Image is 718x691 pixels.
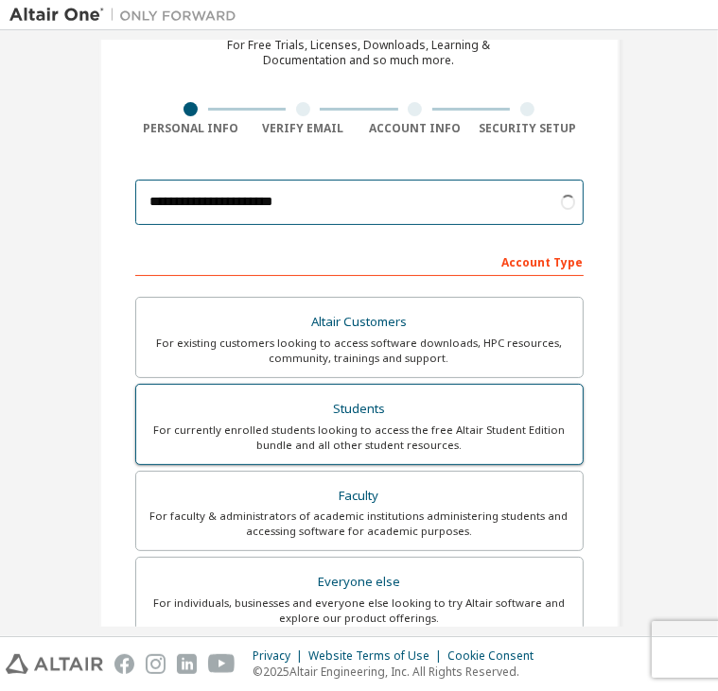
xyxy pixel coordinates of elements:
div: Personal Info [135,121,248,136]
img: facebook.svg [114,654,134,674]
div: Verify Email [247,121,359,136]
div: Faculty [148,483,571,510]
div: Website Terms of Use [308,648,447,664]
img: linkedin.svg [177,654,197,674]
div: For individuals, businesses and everyone else looking to try Altair software and explore our prod... [148,596,571,626]
div: Everyone else [148,569,571,596]
div: Security Setup [471,121,584,136]
div: Cookie Consent [447,648,545,664]
div: For currently enrolled students looking to access the free Altair Student Edition bundle and all ... [148,423,571,453]
div: For Free Trials, Licenses, Downloads, Learning & Documentation and so much more. [228,38,491,68]
div: For existing customers looking to access software downloads, HPC resources, community, trainings ... [148,336,571,366]
p: © 2025 Altair Engineering, Inc. All Rights Reserved. [253,664,545,680]
div: Account Type [135,246,584,276]
div: Students [148,396,571,423]
img: Altair One [9,6,246,25]
img: youtube.svg [208,654,236,674]
div: For faculty & administrators of academic institutions administering students and accessing softwa... [148,509,571,539]
img: altair_logo.svg [6,654,103,674]
div: Privacy [253,648,308,664]
div: Account Info [359,121,472,136]
div: Altair Customers [148,309,571,336]
img: instagram.svg [146,654,166,674]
